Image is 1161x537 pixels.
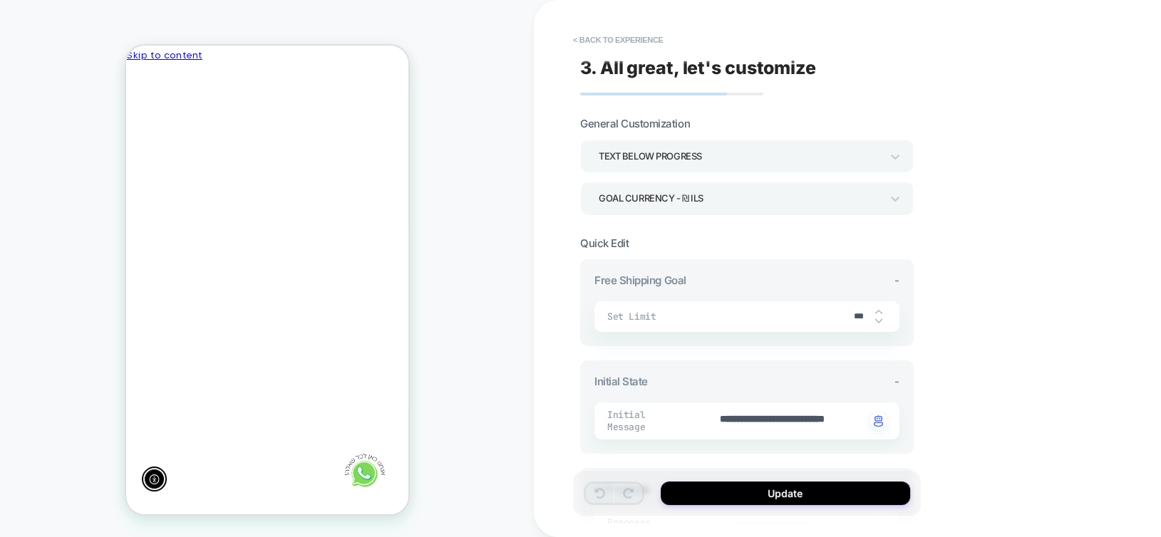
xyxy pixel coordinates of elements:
span: Quick Edit [580,236,629,250]
img: down [875,318,882,324]
span: General Customization [580,117,690,130]
span: Initial Message [607,409,686,433]
div: Text Below Progress [599,147,881,166]
span: - [894,273,899,287]
img: up [875,309,882,315]
div: Goal Currency - ₪ ILS [599,189,881,208]
button: < Back to experience [566,28,670,51]
img: 4_260b7fbc-cbab-4c82-b1c1-835e4ab41c0f.png [218,405,261,447]
span: Set Limit [607,311,844,323]
span: 3. All great, let's customize [580,57,816,78]
button: Update [661,481,910,505]
span: Free Shipping Goal [594,273,686,287]
span: Initial State [594,375,648,388]
span: - [894,375,899,388]
img: edit with ai [874,415,883,427]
